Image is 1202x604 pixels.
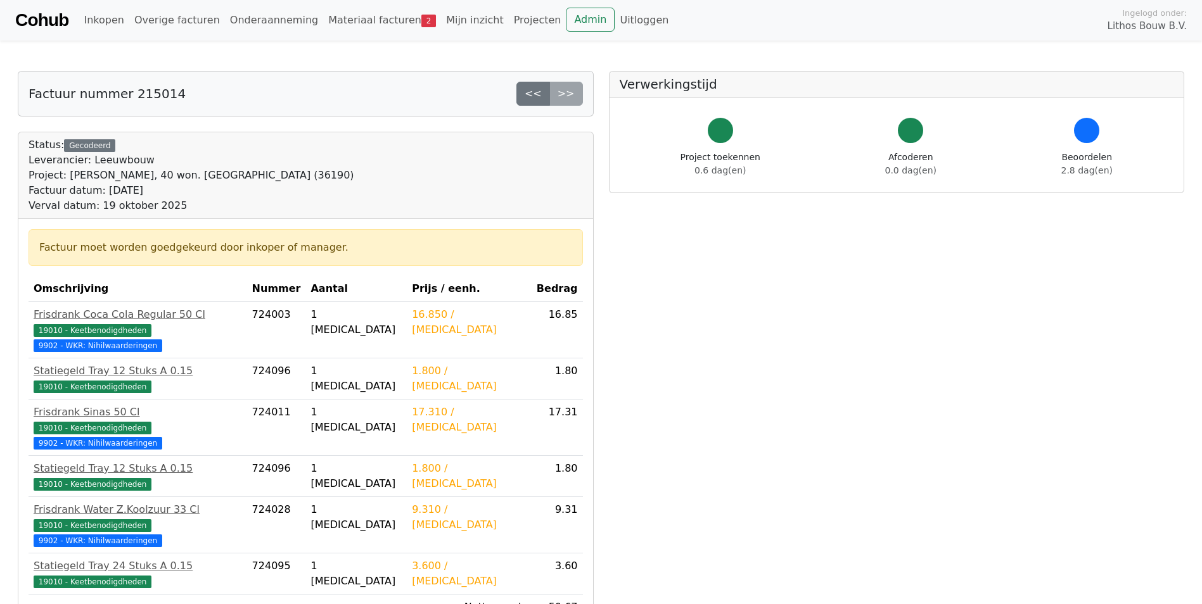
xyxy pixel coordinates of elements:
[412,405,527,435] div: 17.310 / [MEDICAL_DATA]
[412,363,527,394] div: 1.800 / [MEDICAL_DATA]
[310,307,402,337] div: 1 [MEDICAL_DATA]
[615,8,674,33] a: Uitloggen
[441,8,509,33] a: Mijn inzicht
[532,276,583,302] th: Bedrag
[421,15,436,27] span: 2
[34,422,151,434] span: 19010 - Keetbenodigdheden
[34,558,242,589] a: Statiegeld Tray 24 Stuks A 0.1519010 - Keetbenodigdheden
[34,307,242,322] div: Frisdrank Coca Cola Regular 50 Cl
[412,461,527,491] div: 1.800 / [MEDICAL_DATA]
[885,151,937,177] div: Afcoderen
[225,8,323,33] a: Onderaanneming
[29,183,354,198] div: Factuur datum: [DATE]
[34,502,242,517] div: Frisdrank Water Z.Koolzuur 33 Cl
[247,276,306,302] th: Nummer
[407,276,532,302] th: Prijs / eenh.
[79,8,129,33] a: Inkopen
[620,77,1174,92] h5: Verwerkingstijd
[310,363,402,394] div: 1 [MEDICAL_DATA]
[29,86,186,101] h5: Factuur nummer 215014
[1061,151,1113,177] div: Beoordelen
[34,405,242,420] div: Frisdrank Sinas 50 Cl
[310,558,402,589] div: 1 [MEDICAL_DATA]
[310,405,402,435] div: 1 [MEDICAL_DATA]
[34,363,242,394] a: Statiegeld Tray 12 Stuks A 0.1519010 - Keetbenodigdheden
[247,456,306,497] td: 724096
[34,519,151,532] span: 19010 - Keetbenodigdheden
[15,5,68,35] a: Cohub
[412,307,527,337] div: 16.850 / [MEDICAL_DATA]
[34,576,151,588] span: 19010 - Keetbenodigdheden
[516,82,550,106] a: <<
[29,168,354,183] div: Project: [PERSON_NAME], 40 won. [GEOGRAPHIC_DATA] (36190)
[1061,165,1113,175] span: 2.8 dag(en)
[39,240,572,255] div: Factuur moet worden goedgekeurd door inkoper of manager.
[34,381,151,393] span: 19010 - Keetbenodigdheden
[681,151,760,177] div: Project toekennen
[412,558,527,589] div: 3.600 / [MEDICAL_DATA]
[247,497,306,553] td: 724028
[34,461,242,491] a: Statiegeld Tray 12 Stuks A 0.1519010 - Keetbenodigdheden
[29,276,247,302] th: Omschrijving
[885,165,937,175] span: 0.0 dag(en)
[247,553,306,595] td: 724095
[509,8,566,33] a: Projecten
[34,502,242,548] a: Frisdrank Water Z.Koolzuur 33 Cl19010 - Keetbenodigdheden 9902 - WKR: Nihilwaarderingen
[34,478,151,491] span: 19010 - Keetbenodigdheden
[694,165,746,175] span: 0.6 dag(en)
[34,363,242,379] div: Statiegeld Tray 12 Stuks A 0.15
[323,8,441,33] a: Materiaal facturen2
[34,534,162,547] span: 9902 - WKR: Nihilwaarderingen
[247,358,306,400] td: 724096
[532,400,583,456] td: 17.31
[1122,7,1187,19] span: Ingelogd onder:
[29,198,354,213] div: Verval datum: 19 oktober 2025
[566,8,615,32] a: Admin
[34,558,242,574] div: Statiegeld Tray 24 Stuks A 0.15
[34,405,242,450] a: Frisdrank Sinas 50 Cl19010 - Keetbenodigdheden 9902 - WKR: Nihilwaarderingen
[532,553,583,595] td: 3.60
[64,139,115,152] div: Gecodeerd
[29,137,354,213] div: Status:
[29,153,354,168] div: Leverancier: Leeuwbouw
[532,497,583,553] td: 9.31
[532,358,583,400] td: 1.80
[34,461,242,476] div: Statiegeld Tray 12 Stuks A 0.15
[247,302,306,358] td: 724003
[34,324,151,337] span: 19010 - Keetbenodigdheden
[310,461,402,491] div: 1 [MEDICAL_DATA]
[305,276,407,302] th: Aantal
[129,8,225,33] a: Overige facturen
[310,502,402,532] div: 1 [MEDICAL_DATA]
[34,307,242,353] a: Frisdrank Coca Cola Regular 50 Cl19010 - Keetbenodigdheden 9902 - WKR: Nihilwaarderingen
[34,437,162,450] span: 9902 - WKR: Nihilwaarderingen
[247,400,306,456] td: 724011
[532,456,583,497] td: 1.80
[34,339,162,352] span: 9902 - WKR: Nihilwaarderingen
[412,502,527,532] div: 9.310 / [MEDICAL_DATA]
[1108,19,1187,34] span: Lithos Bouw B.V.
[532,302,583,358] td: 16.85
